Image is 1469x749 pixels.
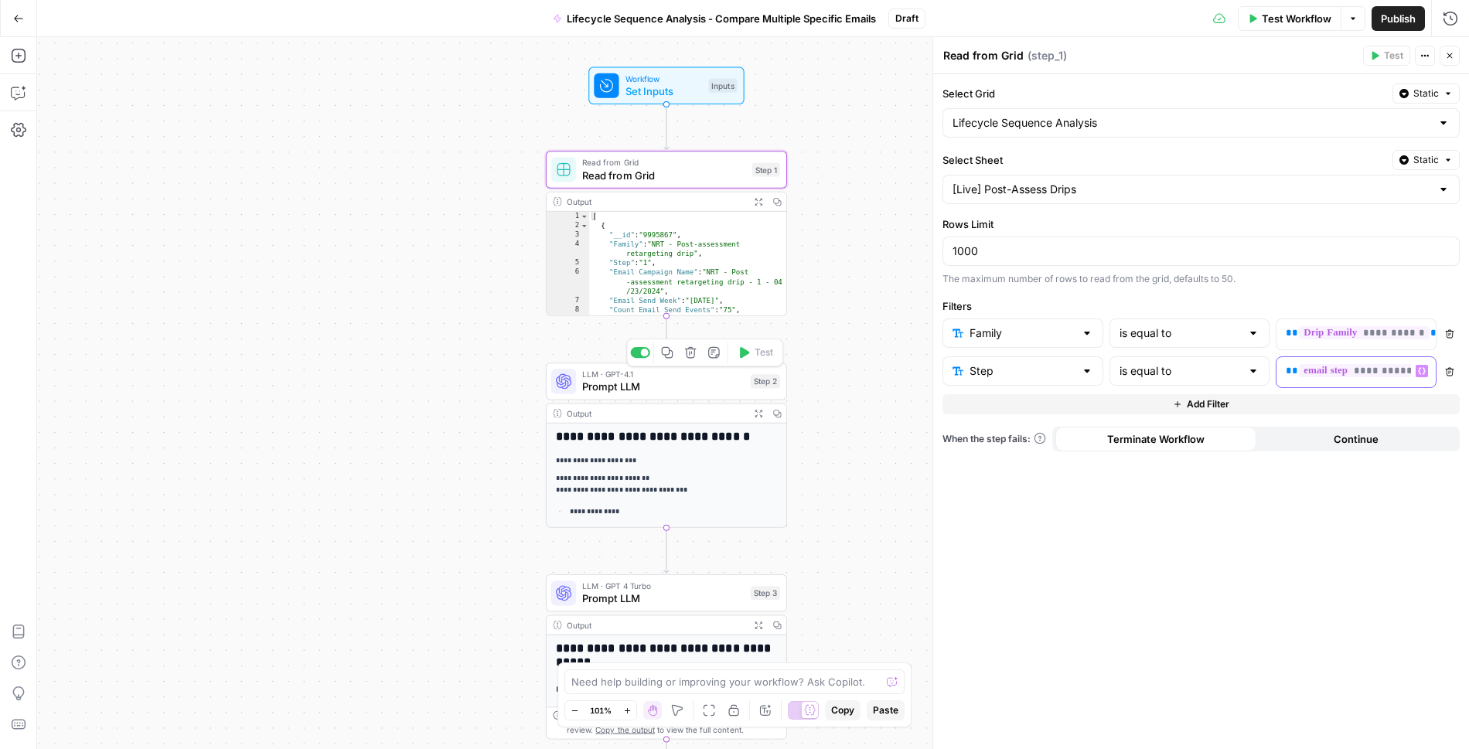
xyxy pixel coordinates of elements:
[867,700,905,720] button: Paste
[942,272,1460,286] div: The maximum number of rows to read from the grid, defaults to 50.
[953,115,1431,131] input: Lifecycle Sequence Analysis
[1392,83,1460,104] button: Static
[1238,6,1341,31] button: Test Workflow
[580,221,588,230] span: Toggle code folding, rows 2 through 15
[751,586,780,600] div: Step 3
[1262,11,1331,26] span: Test Workflow
[1256,427,1457,451] button: Continue
[752,162,780,176] div: Step 1
[595,724,655,734] span: Copy the output
[625,83,703,99] span: Set Inputs
[590,704,612,717] span: 101%
[1334,431,1379,447] span: Continue
[755,346,773,359] span: Test
[547,230,589,240] div: 3
[567,11,876,26] span: Lifecycle Sequence Analysis - Compare Multiple Specific Emails
[1381,11,1416,26] span: Publish
[547,258,589,267] div: 5
[942,298,1460,314] label: Filters
[582,379,744,394] span: Prompt LLM
[942,394,1460,414] button: Add Filter
[1413,87,1439,100] span: Static
[953,182,1431,197] input: [Live] Post-Assess Drips
[943,48,1024,63] textarea: Read from Grid
[664,527,669,573] g: Edge from step_2 to step_3
[567,710,780,735] div: This output is too large & has been abbreviated for review. to view the full content.
[1392,150,1460,170] button: Static
[567,196,745,208] div: Output
[547,305,589,315] div: 8
[1187,397,1229,411] span: Add Filter
[544,6,885,31] button: Lifecycle Sequence Analysis - Compare Multiple Specific Emails
[582,167,745,182] span: Read from Grid
[942,86,1386,101] label: Select Grid
[664,104,669,149] g: Edge from start to step_1
[580,212,588,221] span: Toggle code folding, rows 1 through 1794
[942,432,1046,446] a: When the step fails:
[825,700,861,720] button: Copy
[942,152,1386,168] label: Select Sheet
[1363,46,1410,66] button: Test
[567,407,745,420] div: Output
[1120,363,1242,379] input: is equal to
[942,216,1460,232] label: Rows Limit
[546,67,787,104] div: WorkflowSet InputsInputs
[1372,6,1425,31] button: Publish
[547,315,589,324] div: 9
[873,703,898,717] span: Paste
[582,591,744,606] span: Prompt LLM
[547,240,589,258] div: 4
[1384,49,1403,63] span: Test
[567,618,745,631] div: Output
[582,156,745,169] span: Read from Grid
[582,580,744,592] span: LLM · GPT 4 Turbo
[831,703,854,717] span: Copy
[1107,431,1205,447] span: Terminate Workflow
[547,212,589,221] div: 1
[582,368,744,380] span: LLM · GPT-4.1
[708,79,737,93] div: Inputs
[547,267,589,295] div: 6
[895,12,919,26] span: Draft
[547,296,589,305] div: 7
[625,73,703,85] span: Workflow
[1413,153,1439,167] span: Static
[1120,325,1242,341] input: is equal to
[547,221,589,230] div: 2
[970,363,1075,379] input: Step
[546,151,787,315] div: Read from GridRead from GridStep 1Output[ { "__id":"9995867", "Family":"NRT - Post-assessment ret...
[751,374,780,388] div: Step 2
[970,325,1075,341] input: Family
[731,342,779,363] button: Test
[1028,48,1067,63] span: ( step_1 )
